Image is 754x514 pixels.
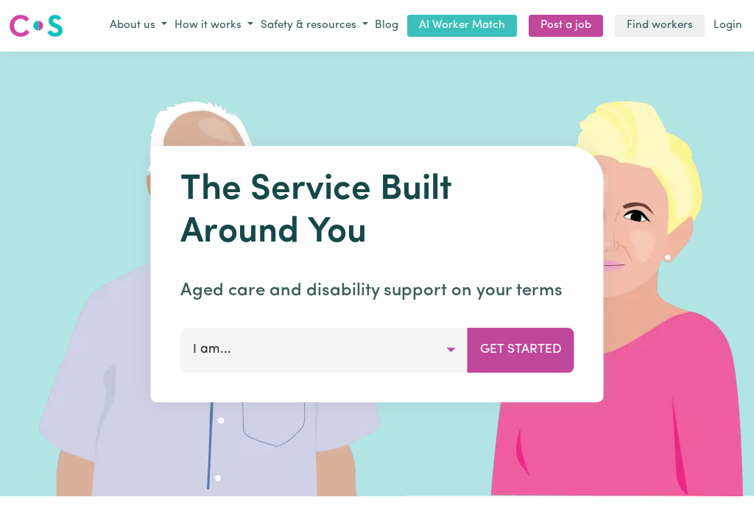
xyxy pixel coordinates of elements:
[171,14,257,38] button: How it works
[468,328,574,372] button: Get Started
[372,15,401,38] a: Blog
[257,14,372,38] button: Safety & resources
[529,15,603,38] a: Post a job
[180,169,574,254] h1: The Service Built Around You
[180,328,468,372] button: I am...
[9,13,63,39] img: Careseekers logo
[180,278,574,304] p: Aged care and disability support on your terms
[615,15,705,38] a: Find workers
[711,15,745,38] a: Login
[9,9,63,43] a: Careseekers logo
[106,14,171,38] button: About us
[407,15,517,38] a: AI Worker Match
